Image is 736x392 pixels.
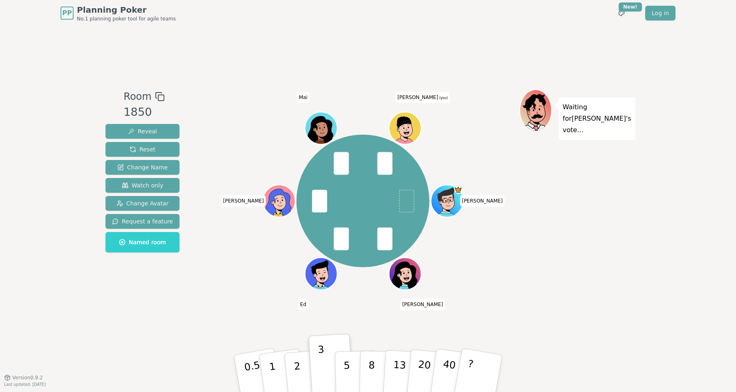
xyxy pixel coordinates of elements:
[400,299,445,310] span: Click to change your name
[563,101,631,136] p: Waiting for [PERSON_NAME] 's vote...
[460,195,505,207] span: Click to change your name
[105,196,180,211] button: Change Avatar
[105,214,180,229] button: Request a feature
[123,104,164,121] div: 1850
[221,195,266,207] span: Click to change your name
[117,163,168,171] span: Change Name
[619,2,642,11] div: New!
[105,142,180,157] button: Reset
[119,238,166,246] span: Named room
[105,160,180,175] button: Change Name
[614,6,629,20] button: New!
[105,124,180,139] button: Reveal
[112,217,173,225] span: Request a feature
[105,178,180,193] button: Watch only
[123,89,151,104] span: Room
[395,92,450,103] span: Click to change your name
[4,374,43,381] button: Version0.9.2
[454,186,462,194] span: Alex is the host
[77,16,176,22] span: No.1 planning poker tool for agile teams
[297,92,310,103] span: Click to change your name
[12,374,43,381] span: Version 0.9.2
[122,181,164,189] span: Watch only
[318,344,327,388] p: 3
[438,96,448,100] span: (you)
[390,113,420,143] button: Click to change your avatar
[645,6,675,20] a: Log in
[128,127,157,135] span: Reveal
[105,232,180,252] button: Named room
[77,4,176,16] span: Planning Poker
[61,4,176,22] a: PPPlanning PokerNo.1 planning poker tool for agile teams
[4,382,46,387] span: Last updated: [DATE]
[298,299,308,310] span: Click to change your name
[62,8,72,18] span: PP
[130,145,155,153] span: Reset
[117,199,169,207] span: Change Avatar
